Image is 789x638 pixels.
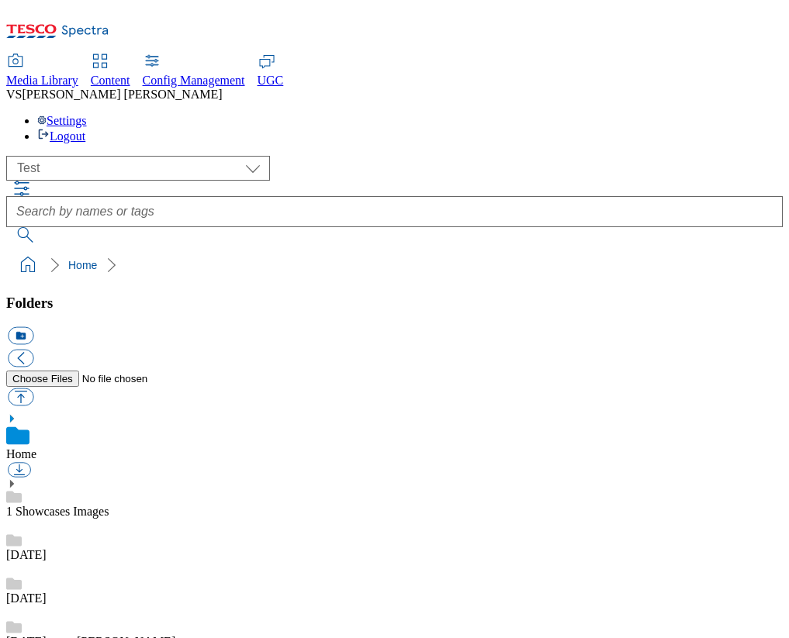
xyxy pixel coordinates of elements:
a: [DATE] [6,591,47,605]
a: 1 Showcases Images [6,505,109,518]
span: VS [6,88,22,101]
a: Media Library [6,55,78,88]
a: Settings [37,114,87,127]
a: Logout [37,129,85,143]
span: Content [91,74,130,87]
nav: breadcrumb [6,250,783,280]
span: [PERSON_NAME] [PERSON_NAME] [22,88,222,101]
span: UGC [258,74,284,87]
h3: Folders [6,295,783,312]
a: Content [91,55,130,88]
a: Home [68,259,97,271]
span: Config Management [143,74,245,87]
span: Media Library [6,74,78,87]
input: Search by names or tags [6,196,783,227]
a: Home [6,447,36,460]
a: [DATE] [6,548,47,561]
a: UGC [258,55,284,88]
a: home [16,253,40,278]
a: Config Management [143,55,245,88]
